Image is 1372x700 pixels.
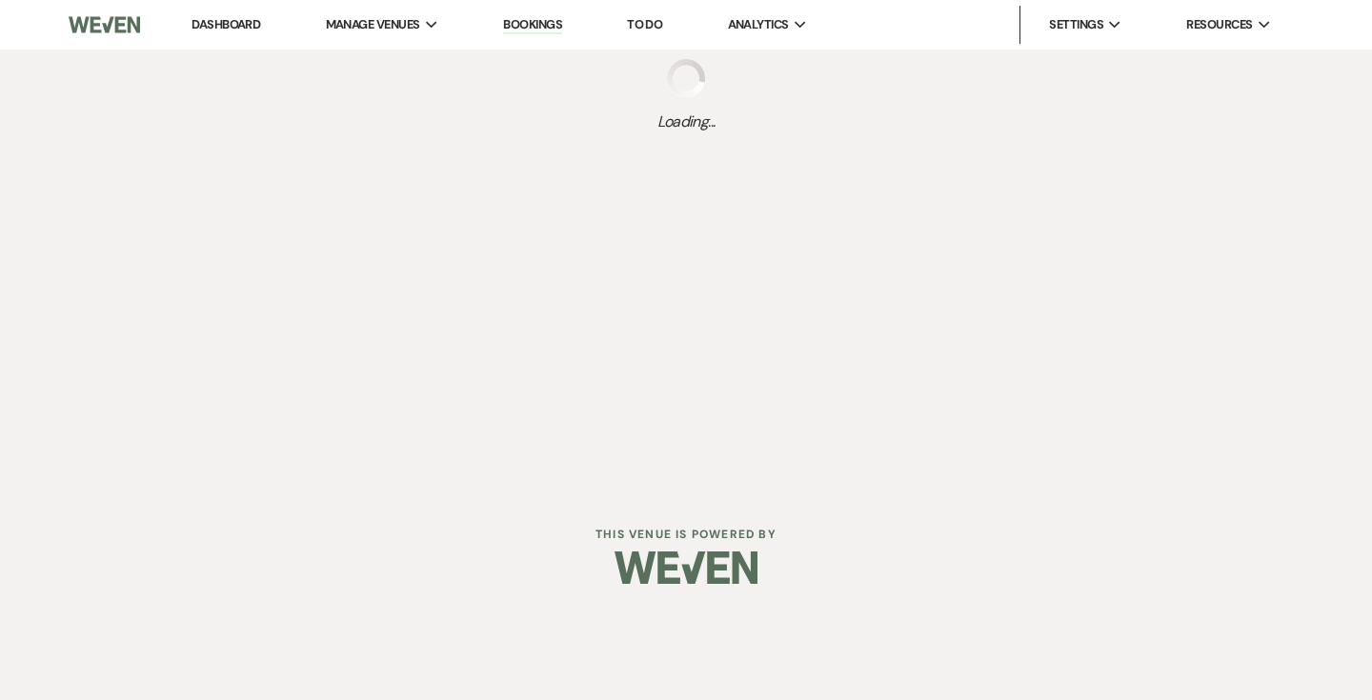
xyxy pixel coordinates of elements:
img: Weven Logo [69,5,140,45]
img: loading spinner [667,59,705,97]
img: Weven Logo [615,534,757,601]
a: Dashboard [192,16,260,32]
span: Resources [1186,15,1252,34]
span: Settings [1049,15,1103,34]
a: To Do [627,16,662,32]
span: Analytics [728,15,789,34]
span: Manage Venues [326,15,420,34]
span: Loading... [657,110,716,133]
a: Bookings [503,16,562,34]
